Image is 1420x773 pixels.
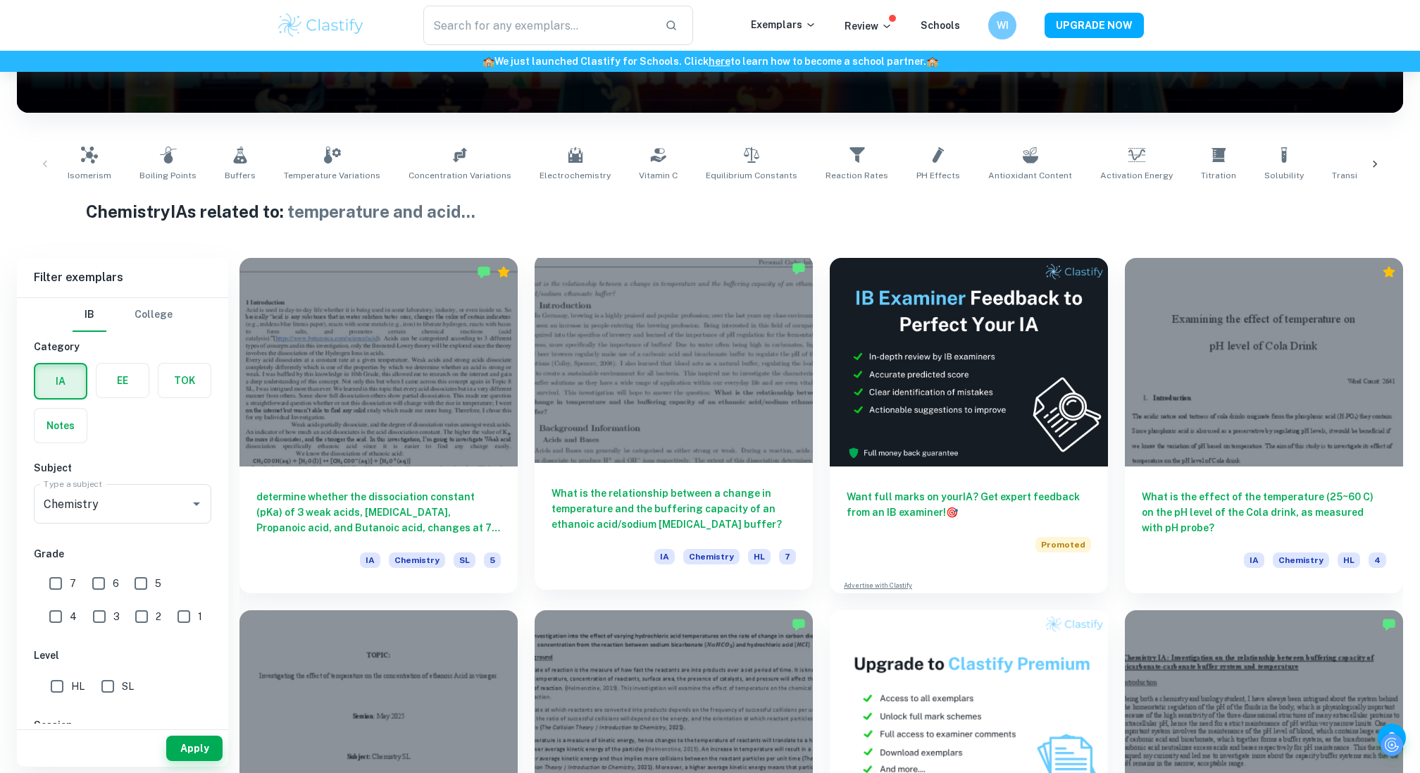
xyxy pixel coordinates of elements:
[113,576,119,591] span: 6
[830,258,1108,466] img: Thumbnail
[1045,13,1144,38] button: UPGRADE NOW
[847,489,1091,520] h6: Want full marks on your IA ? Get expert feedback from an IB examiner!
[166,736,223,761] button: Apply
[71,679,85,694] span: HL
[916,169,960,182] span: pH Effects
[34,717,211,733] h6: Session
[158,364,211,397] button: TOK
[3,54,1417,69] h6: We just launched Clastify for Schools. Click to learn how to become a school partner.
[1100,169,1173,182] span: Activation Energy
[1382,617,1396,631] img: Marked
[484,552,501,568] span: 5
[1382,265,1396,279] div: Premium
[256,489,501,536] h6: determine whether the dissociation constant (pKa) of 3 weak acids, [MEDICAL_DATA], Propanoic acid...
[540,169,611,182] span: Electrochemistry
[187,494,206,514] button: Open
[70,609,77,624] span: 4
[276,11,366,39] img: Clastify logo
[779,549,796,564] span: 7
[122,679,134,694] span: SL
[68,169,111,182] span: Isomerism
[748,549,771,564] span: HL
[1273,552,1329,568] span: Chemistry
[1125,258,1403,593] a: What is the effect of the temperature (25~60 C) on the pH level of the Cola drink, as measured wi...
[1378,724,1406,752] button: Help and Feedback
[44,478,102,490] label: Type a subject
[73,298,173,332] div: Filter type choice
[35,409,87,443] button: Notes
[73,298,106,332] button: IB
[1035,537,1091,552] span: Promoted
[988,169,1072,182] span: Antioxidant Content
[34,648,211,663] h6: Level
[155,576,161,591] span: 5
[423,6,654,45] input: Search for any exemplars...
[34,460,211,476] h6: Subject
[409,169,511,182] span: Concentration Variations
[1244,552,1264,568] span: IA
[34,339,211,354] h6: Category
[1332,169,1404,182] span: Transition Metals
[284,169,380,182] span: Temperature Variations
[156,609,161,624] span: 2
[654,549,675,564] span: IA
[497,265,511,279] div: Premium
[845,18,892,34] p: Review
[454,552,475,568] span: SL
[1264,169,1304,182] span: Solubility
[639,169,678,182] span: Vitamin C
[830,258,1108,593] a: Want full marks on yourIA? Get expert feedback from an IB examiner!PromotedAdvertise with Clastify
[552,486,796,532] h6: What is the relationship between a change in temperature and the buffering capacity of an ethanoi...
[1369,552,1386,568] span: 4
[995,18,1011,33] h6: WI
[946,507,958,518] span: 🎯
[683,549,740,564] span: Chemistry
[239,258,518,593] a: determine whether the dissociation constant (pKa) of 3 weak acids, [MEDICAL_DATA], Propanoic acid...
[34,546,211,562] h6: Grade
[844,581,912,590] a: Advertise with Clastify
[35,364,86,398] button: IA
[751,17,816,32] p: Exemplars
[988,11,1016,39] button: WI
[792,617,806,631] img: Marked
[198,609,202,624] span: 1
[1338,552,1360,568] span: HL
[477,265,491,279] img: Marked
[135,298,173,332] button: College
[225,169,256,182] span: Buffers
[70,576,76,591] span: 7
[113,609,120,624] span: 3
[96,364,149,397] button: EE
[792,261,806,276] img: Marked
[360,552,380,568] span: IA
[17,258,228,297] h6: Filter exemplars
[139,169,197,182] span: Boiling Points
[926,56,938,67] span: 🏫
[287,202,475,221] span: temperature and acid ...
[86,199,1333,224] h1: Chemistry IAs related to:
[1201,169,1236,182] span: Titration
[709,56,730,67] a: here
[921,20,960,31] a: Schools
[706,169,797,182] span: Equilibrium Constants
[389,552,445,568] span: Chemistry
[826,169,888,182] span: Reaction Rates
[535,258,813,593] a: What is the relationship between a change in temperature and the buffering capacity of an ethanoi...
[482,56,494,67] span: 🏫
[1142,489,1386,536] h6: What is the effect of the temperature (25~60 C) on the pH level of the Cola drink, as measured wi...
